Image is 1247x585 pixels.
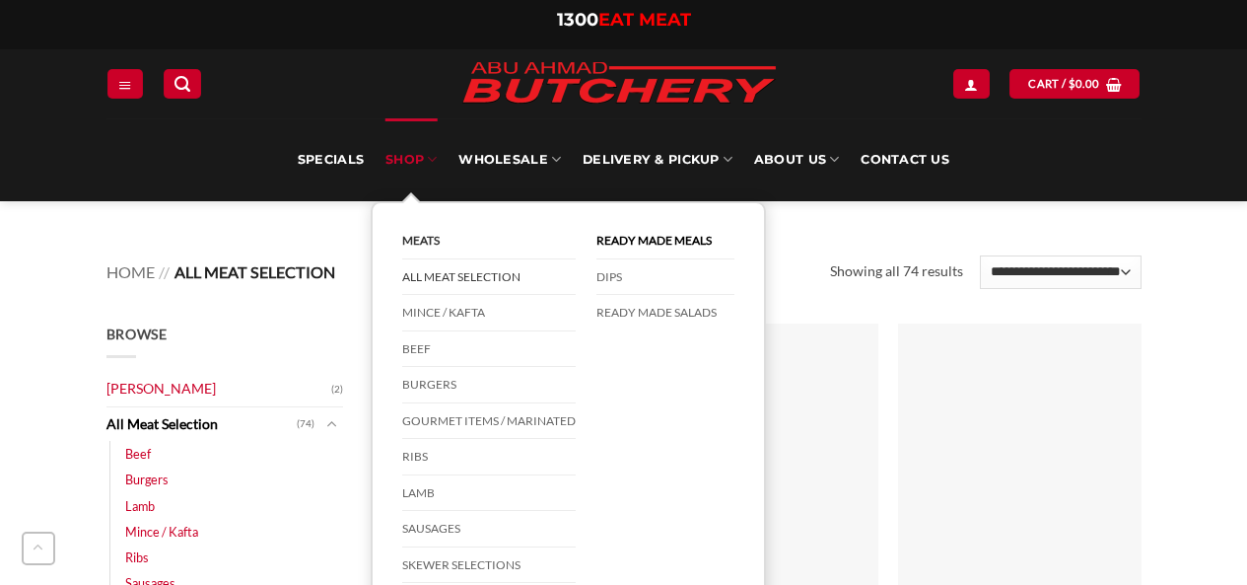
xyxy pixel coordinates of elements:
a: Sausages [402,511,576,548]
a: About Us [754,118,839,201]
a: Ready Made Meals [596,223,734,259]
a: All Meat Selection [402,259,576,296]
span: All Meat Selection [174,262,335,281]
button: Go to top [22,532,55,565]
bdi: 0.00 [1069,77,1100,90]
a: SHOP [385,118,437,201]
a: Burgers [402,367,576,403]
span: EAT MEAT [598,9,691,31]
a: Home [106,262,155,281]
a: Meats [402,223,576,259]
a: DIPS [596,259,734,296]
a: Gourmet Items / Marinated [402,403,576,440]
a: Lamb [125,493,155,519]
span: 1300 [557,9,598,31]
span: // [159,262,170,281]
a: Delivery & Pickup [583,118,732,201]
a: Lamb [402,475,576,512]
a: All Meat Selection [106,407,297,442]
span: $ [1069,75,1075,93]
a: Wholesale [458,118,561,201]
img: Abu Ahmad Butchery [447,49,792,118]
a: Ready Made Salads [596,295,734,330]
a: Menu [107,69,143,98]
a: Mince / Kafta [125,519,198,545]
p: Showing all 74 results [830,260,963,283]
select: Shop order [980,256,1141,289]
a: Mince / Kafta [402,295,576,331]
a: Beef [125,441,151,467]
button: Toggle [319,413,343,435]
a: Ribs [125,545,149,570]
span: (2) [331,375,343,404]
span: Cart / [1028,75,1099,93]
a: Beef [402,331,576,368]
a: Login [953,69,989,98]
a: Search [164,69,201,98]
a: Skewer Selections [402,548,576,584]
span: (74) [297,409,314,439]
span: Browse [106,326,168,342]
a: View cart [1009,69,1140,98]
a: Burgers [125,467,169,492]
a: Contact Us [861,118,949,201]
a: 1300EAT MEAT [557,9,691,31]
a: Specials [298,118,364,201]
a: Ribs [402,439,576,475]
a: [PERSON_NAME] [106,372,331,406]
